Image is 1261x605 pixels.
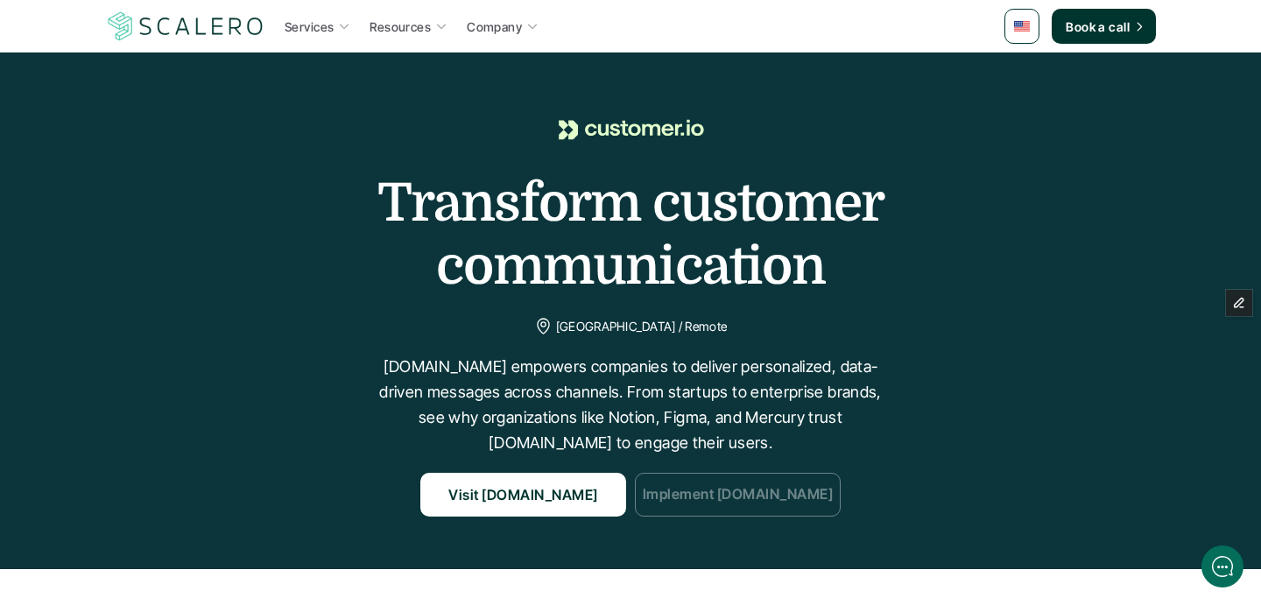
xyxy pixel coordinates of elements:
a: Book a call [1052,9,1156,44]
span: New conversation [113,243,210,257]
iframe: gist-messenger-bubble-iframe [1201,545,1243,587]
p: Company [467,18,522,36]
p: Resources [370,18,431,36]
button: Edit Framer Content [1226,290,1252,316]
h2: Let us know if we can help with lifecycle marketing. [26,116,324,200]
a: Visit [DOMAIN_NAME] [420,473,626,517]
h1: Transform customer communication [193,172,1068,298]
a: Scalero company logotype [105,11,266,42]
p: [DOMAIN_NAME] empowers companies to deliver personalized, data-driven messages across channels. F... [368,355,893,455]
p: Book a call [1066,18,1130,36]
img: Scalero company logotype [105,10,266,43]
h1: Hi! Welcome to [GEOGRAPHIC_DATA]. [26,85,324,113]
p: Services [285,18,334,36]
button: New conversation [27,232,323,267]
p: [GEOGRAPHIC_DATA] / Remote [556,315,727,337]
span: We run on Gist [146,492,222,503]
p: Visit [DOMAIN_NAME] [448,484,597,507]
p: Implement [DOMAIN_NAME] [643,484,833,507]
a: Implement [DOMAIN_NAME] [635,473,841,517]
